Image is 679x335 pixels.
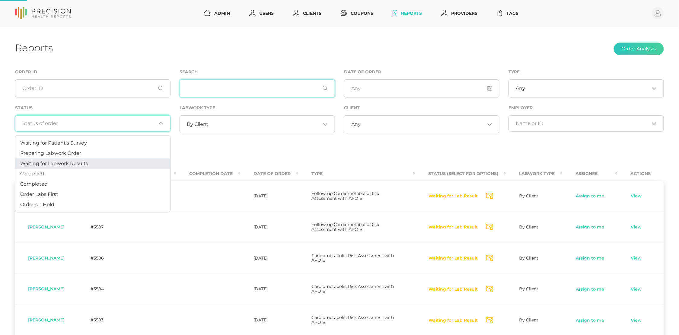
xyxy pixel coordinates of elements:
th: Actions [618,167,664,180]
span: [PERSON_NAME] [28,224,65,230]
input: Search for option [525,85,649,91]
div: Search for option [344,115,499,133]
a: Assign to me [575,224,605,230]
span: Cancelled [20,171,44,177]
a: View [631,224,642,230]
a: View [631,193,642,199]
span: [PERSON_NAME] [28,286,65,292]
span: [PERSON_NAME] [28,317,65,323]
span: [PERSON_NAME] [28,255,65,261]
a: Users [247,8,276,19]
span: By Client [519,224,538,230]
span: By Client [187,121,209,127]
a: Admin [202,8,232,19]
label: Order ID [15,69,37,75]
h1: Reports [15,42,53,54]
button: Waiting for Lab Result [428,286,478,292]
label: Status [15,105,33,110]
a: Reports [390,8,424,19]
button: Waiting for Lab Result [428,224,478,230]
a: Assign to me [575,193,605,199]
span: Waiting for Patient's Survey [20,140,87,146]
span: Any [516,85,525,91]
input: Search for option [209,121,320,127]
span: Any [352,121,361,127]
th: Labwork Type : activate to sort column ascending [506,167,563,180]
span: Completed [20,181,48,187]
span: By Client [519,286,538,292]
svg: Send Notification [486,255,493,261]
input: First or Last Name [180,79,335,97]
label: Labwork Type [180,105,215,110]
input: Search for option [516,120,649,126]
label: Search [180,69,198,75]
a: Coupons [338,8,376,19]
svg: Send Notification [486,224,493,230]
input: Any [344,79,499,97]
a: Assign to me [575,255,605,261]
span: Follow-up Cardiometabolic Risk Assessment with APO B [311,191,379,201]
span: Cardiometabolic Risk Assessment with APO B [311,284,394,294]
svg: Send Notification [486,286,493,292]
button: Waiting for Lab Result [428,193,478,199]
input: Search for option [23,120,156,126]
a: Tags [494,8,521,19]
td: #3586 [78,243,121,274]
span: Waiting for Labwork Results [20,161,88,166]
span: Cardiometabolic Risk Assessment with APO B [311,253,394,263]
th: Completion Date : activate to sort column ascending [176,167,241,180]
th: Status (Select for Options) : activate to sort column ascending [415,167,506,180]
td: #3584 [78,273,121,305]
a: Assign to me [575,286,605,292]
a: View [631,286,642,292]
td: [DATE] [241,273,298,305]
div: Search for option [508,115,664,132]
label: Date of Order [344,69,381,75]
span: By Client [519,255,538,261]
button: Waiting for Lab Result [428,317,478,324]
a: Providers [439,8,480,19]
span: Cardiometabolic Risk Assessment with APO B [311,315,394,325]
button: Order Analysis [614,43,664,55]
div: Search for option [15,115,171,132]
span: Preparing Labwork Order [20,150,81,156]
label: Type [508,69,520,75]
label: Employer [508,105,533,110]
th: Assignee : activate to sort column ascending [563,167,618,180]
button: Waiting for Lab Result [428,255,478,261]
div: Search for option [180,115,335,133]
span: By Client [519,317,538,323]
td: #3587 [78,212,121,243]
td: [DATE] [241,212,298,243]
div: Search for option [508,79,664,97]
a: View [631,317,642,324]
a: View [631,255,642,261]
input: Order ID [15,79,171,97]
span: Follow-up Cardiometabolic Risk Assessment with APO B [311,222,379,232]
a: Clients [291,8,324,19]
svg: Send Notification [486,317,493,324]
svg: Send Notification [486,193,493,199]
span: By Client [519,193,538,199]
td: [DATE] [241,243,298,274]
label: Client [344,105,360,110]
td: [DATE] [241,180,298,212]
span: Order on Hold [20,202,54,207]
span: Order Labs First [20,191,58,197]
th: Date Of Order : activate to sort column ascending [241,167,298,180]
a: Assign to me [575,317,605,324]
th: Type : activate to sort column ascending [298,167,415,180]
input: Search for option [361,121,485,127]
